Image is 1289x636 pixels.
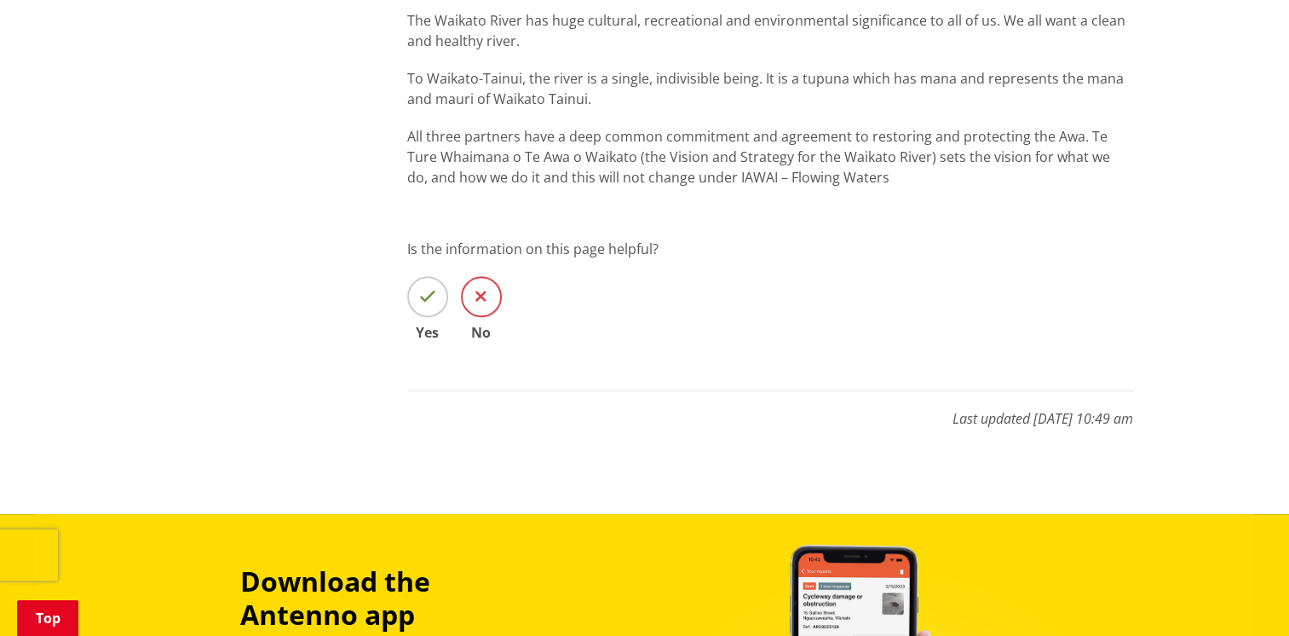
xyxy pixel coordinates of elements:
p: Last updated [DATE] 10:49 am [407,390,1133,429]
p: To Waikato-Tainui, the river is a single, indivisible being. It is a tupuna which has mana and re... [407,68,1133,109]
iframe: Messenger Launcher [1211,564,1272,626]
span: Yes [407,326,448,339]
a: Top [17,600,78,636]
span: No [461,326,502,339]
p: Is the information on this page helpful? [407,239,1133,259]
p: All three partners have a deep common commitment and agreement to restoring and protecting the Aw... [407,126,1133,188]
h3: Download the Antenno app [240,565,549,631]
p: The Waikato River has huge cultural, recreational and environmental significance to all of us. We... [407,10,1133,51]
